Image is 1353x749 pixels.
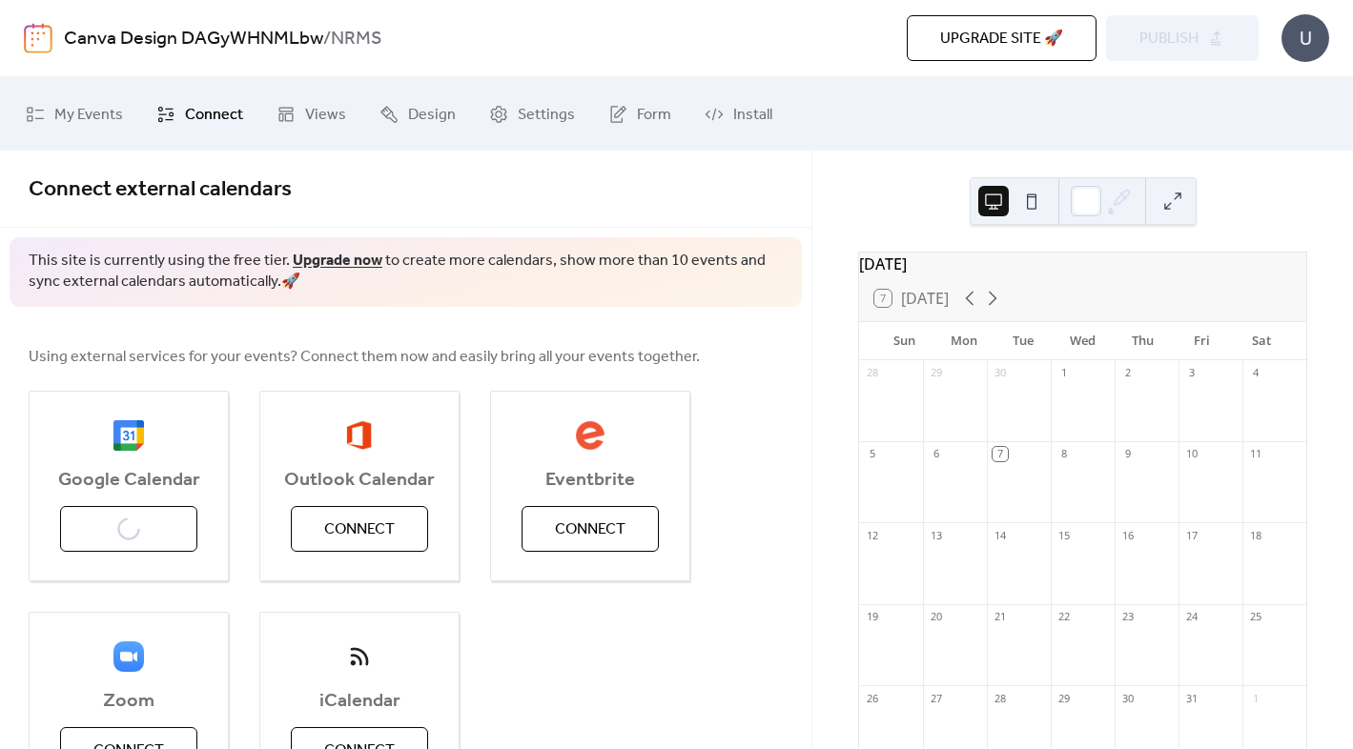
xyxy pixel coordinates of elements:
[1056,691,1071,705] div: 29
[1113,322,1172,360] div: Thu
[1056,610,1071,624] div: 22
[993,528,1007,542] div: 14
[575,420,605,451] img: eventbrite
[1054,322,1113,360] div: Wed
[24,23,52,53] img: logo
[113,641,144,672] img: zoom
[637,100,671,130] span: Form
[11,85,137,143] a: My Events
[29,346,700,369] span: Using external services for your events? Connect them now and easily bring all your events together.
[1248,528,1262,542] div: 18
[690,85,787,143] a: Install
[1120,528,1135,542] div: 16
[555,518,625,541] span: Connect
[1232,322,1291,360] div: Sat
[1056,528,1071,542] div: 15
[475,85,589,143] a: Settings
[907,15,1097,61] button: Upgrade site 🚀
[185,100,243,130] span: Connect
[1281,14,1329,62] div: U
[733,100,772,130] span: Install
[934,322,994,360] div: Mon
[346,420,372,451] img: outlook
[324,518,395,541] span: Connect
[865,447,879,461] div: 5
[1056,447,1071,461] div: 8
[29,251,783,294] span: This site is currently using the free tier. to create more calendars, show more than 10 events an...
[865,610,879,624] div: 19
[1184,610,1199,624] div: 24
[993,366,1007,380] div: 30
[1184,447,1199,461] div: 10
[993,447,1007,461] div: 7
[260,690,459,713] span: iCalendar
[293,246,382,275] a: Upgrade now
[1120,610,1135,624] div: 23
[1056,366,1071,380] div: 1
[1172,322,1231,360] div: Fri
[305,100,346,130] span: Views
[30,469,228,492] span: Google Calendar
[993,691,1007,705] div: 28
[64,21,323,57] a: Canva Design DAGyWHNMLbw
[994,322,1053,360] div: Tue
[1184,528,1199,542] div: 17
[142,85,257,143] a: Connect
[1120,366,1135,380] div: 2
[260,469,459,492] span: Outlook Calendar
[1120,691,1135,705] div: 30
[30,690,228,713] span: Zoom
[865,691,879,705] div: 26
[323,21,331,57] b: /
[929,366,943,380] div: 29
[365,85,470,143] a: Design
[54,100,123,130] span: My Events
[865,528,879,542] div: 12
[874,322,933,360] div: Sun
[518,100,575,130] span: Settings
[1248,366,1262,380] div: 4
[1184,366,1199,380] div: 3
[522,506,659,552] button: Connect
[262,85,360,143] a: Views
[859,253,1306,275] div: [DATE]
[929,691,943,705] div: 27
[1248,610,1262,624] div: 25
[1248,691,1262,705] div: 1
[929,528,943,542] div: 13
[331,21,382,57] b: NRMS
[993,610,1007,624] div: 21
[940,28,1063,51] span: Upgrade site 🚀
[929,610,943,624] div: 20
[344,641,375,672] img: ical
[1120,447,1135,461] div: 9
[408,100,456,130] span: Design
[113,420,144,451] img: google
[594,85,686,143] a: Form
[291,506,428,552] button: Connect
[1248,447,1262,461] div: 11
[929,447,943,461] div: 6
[29,169,292,211] span: Connect external calendars
[491,469,689,492] span: Eventbrite
[865,366,879,380] div: 28
[1184,691,1199,705] div: 31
